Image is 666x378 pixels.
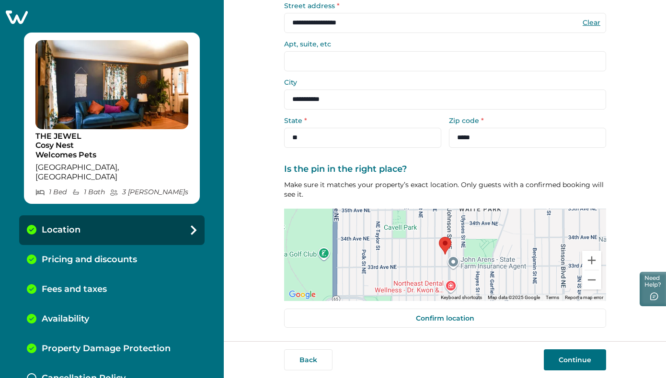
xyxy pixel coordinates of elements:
a: Report a map error [565,295,603,300]
img: propertyImage_THE JEWEL Cosy Nest Welcomes Pets [35,40,188,129]
p: Availability [42,314,89,324]
button: Confirm location [284,309,606,328]
p: Pricing and discounts [42,255,137,265]
a: Open this area in Google Maps (opens a new window) [287,289,318,301]
label: Street address [284,2,600,9]
p: Make sure it matches your property’s exact location. Only guests with a confirmed booking will se... [284,180,606,199]
button: Continue [544,349,606,370]
p: 3 [PERSON_NAME] s [110,188,188,196]
label: State [284,117,436,124]
span: Map data ©2025 Google [488,295,540,300]
p: Location [42,225,80,235]
label: Zip code [449,117,600,124]
button: Back [284,349,333,370]
button: Clear [582,18,601,27]
p: 1 Bath [72,188,105,196]
p: Fees and taxes [42,284,107,295]
button: Zoom in [582,251,601,270]
label: Is the pin in the right place? [284,164,600,175]
p: Property Damage Protection [42,344,171,354]
p: THE JEWEL Cosy Nest Welcomes Pets [35,132,188,160]
img: Google [287,289,318,301]
a: Terms (opens in new tab) [546,295,559,300]
button: Keyboard shortcuts [441,294,482,301]
label: City [284,79,600,86]
button: Zoom out [582,270,601,289]
p: [GEOGRAPHIC_DATA], [GEOGRAPHIC_DATA] [35,163,188,181]
p: 1 Bed [35,188,67,196]
label: Apt, suite, etc [284,41,600,47]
